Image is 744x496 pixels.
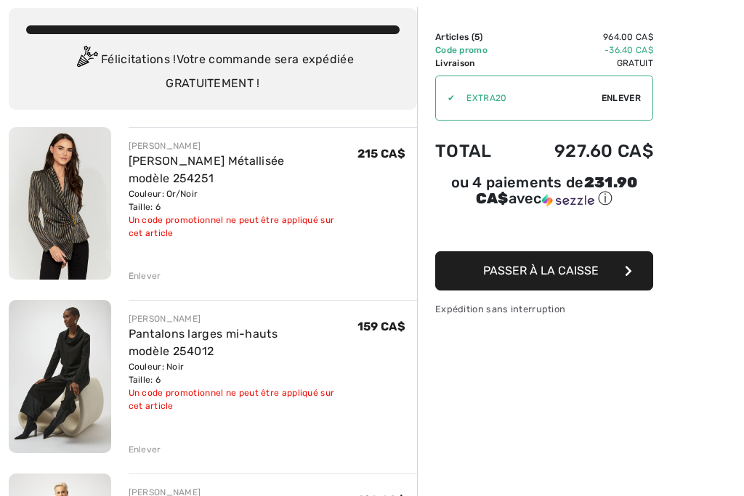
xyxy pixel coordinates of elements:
div: Un code promotionnel ne peut être appliqué sur cet article [129,214,357,240]
td: Livraison [435,57,514,70]
input: Code promo [455,77,602,121]
td: -36.40 CA$ [514,44,653,57]
div: Expédition sans interruption [435,303,653,317]
div: Un code promotionnel ne peut être appliqué sur cet article [129,387,357,413]
div: [PERSON_NAME] [129,140,357,153]
img: Pantalons larges mi-hauts modèle 254012 [9,301,111,453]
td: 927.60 CA$ [514,127,653,176]
a: Pantalons larges mi-hauts modèle 254012 [129,328,278,359]
td: Gratuit [514,57,653,70]
div: ✔ [436,92,455,105]
td: Code promo [435,44,514,57]
div: ou 4 paiements de avec [435,176,653,209]
td: Articles ( ) [435,31,514,44]
div: Couleur: Noir Taille: 6 [129,361,357,387]
div: Couleur: Or/Noir Taille: 6 [129,188,357,214]
iframe: PayPal-paypal [435,214,653,247]
div: Enlever [129,444,161,457]
div: Enlever [129,270,161,283]
span: 159 CA$ [357,320,405,334]
img: Robe Drapée Métallisée modèle 254251 [9,128,111,280]
div: [PERSON_NAME] [129,313,357,326]
img: Congratulation2.svg [72,46,101,76]
span: Passer à la caisse [483,264,599,278]
a: [PERSON_NAME] Métallisée modèle 254251 [129,155,285,186]
td: Total [435,127,514,176]
td: 964.00 CA$ [514,31,653,44]
div: Félicitations ! Votre commande sera expédiée GRATUITEMENT ! [26,46,400,93]
span: 5 [474,33,480,43]
span: 215 CA$ [357,147,405,161]
span: Enlever [602,92,641,105]
button: Passer à la caisse [435,252,653,291]
div: ou 4 paiements de231.90 CA$avecSezzle Cliquez pour en savoir plus sur Sezzle [435,176,653,214]
span: 231.90 CA$ [476,174,638,208]
img: Sezzle [542,195,594,208]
